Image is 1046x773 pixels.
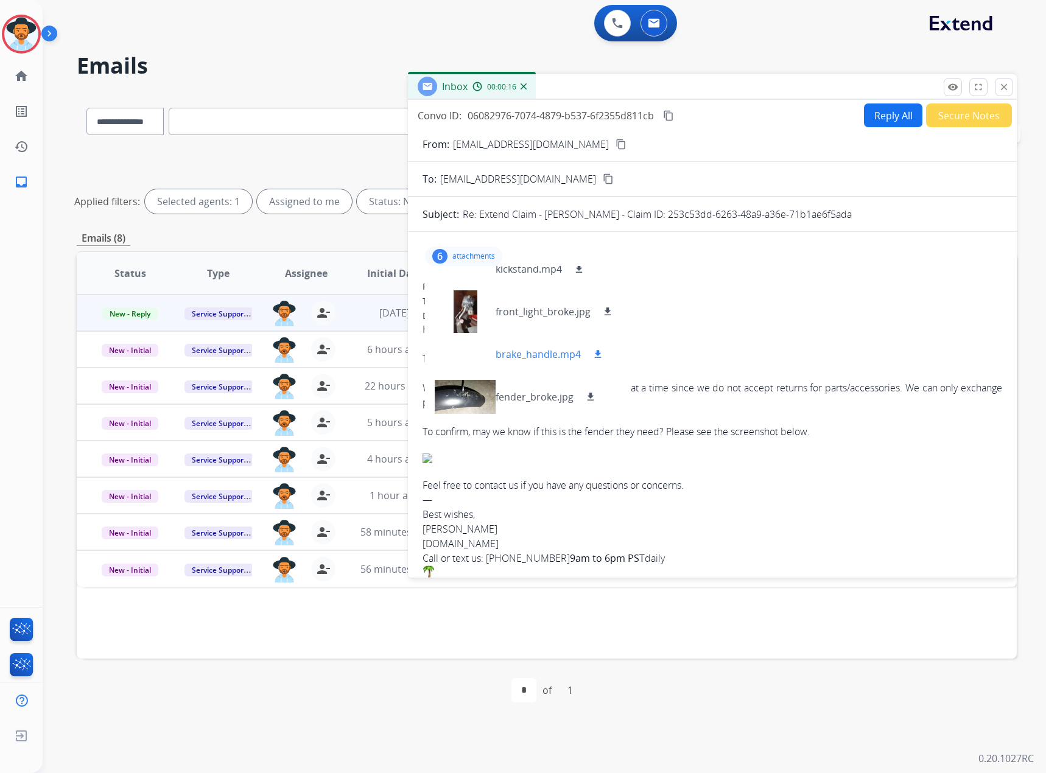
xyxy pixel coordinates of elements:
p: Emails (8) [77,231,130,246]
img: agent-avatar [272,447,297,472]
img: agent-avatar [272,520,297,545]
mat-icon: person_remove [316,488,331,503]
span: Status [114,266,146,281]
span: [DATE] [379,306,410,320]
span: Service Support [184,307,254,320]
mat-icon: fullscreen [973,82,984,93]
div: Date: [423,310,1002,322]
span: New - Initial [102,417,158,430]
div: Feel free to contact us if you have any questions or concerns. [423,478,1002,492]
span: Service Support [184,417,254,430]
img: agent-avatar [272,374,297,399]
mat-icon: home [14,69,29,83]
div: — [423,492,1002,507]
div: Selected agents: 1 [145,189,252,214]
p: fender_broke.jpg [496,390,574,404]
span: Service Support [184,564,254,576]
span: 4 hours ago [367,452,422,466]
img: agent-avatar [272,557,297,582]
img: agent-avatar [272,301,297,326]
span: New - Initial [102,344,158,357]
div: 1 [558,678,583,702]
span: New - Initial [102,564,158,576]
p: Convo ID: [418,108,462,123]
span: 22 hours ago [365,379,425,393]
mat-icon: content_copy [616,139,627,150]
p: Re: Extend Claim - [PERSON_NAME] - Claim ID: 253c53dd-6263-48a9-a36e-71b1ae6f5ada [463,207,852,222]
mat-icon: person_remove [316,379,331,393]
span: 56 minutes ago [360,562,431,576]
img: agent-avatar [272,337,297,363]
span: Service Support [184,453,254,466]
div: of [542,683,552,698]
mat-icon: download [574,264,584,275]
mat-icon: inbox [14,175,29,189]
mat-icon: download [592,349,603,360]
span: daily [645,551,665,565]
div: Thank you for your response. [423,351,1002,366]
span: New - Initial [102,380,158,393]
mat-icon: person_remove [316,415,331,430]
h2: Emails [77,54,1017,78]
div: Best wishes, [423,507,1002,522]
p: From: [423,137,449,152]
div: Assigned to me [257,189,352,214]
div: [GEOGRAPHIC_DATA] | [US_STATE] | [US_STATE] | [GEOGRAPHIC_DATA] [423,565,1002,592]
p: Subject: [423,207,459,222]
div: HI there, [423,322,1002,337]
mat-icon: download [602,306,613,317]
img: agent-avatar [272,410,297,436]
div: Status: New - Initial [357,189,485,214]
div: We can only provide one version of these parts at a time since we do not accept returns for parts... [423,380,1002,410]
p: Applied filters: [74,194,140,209]
span: Type [207,266,230,281]
button: Reply All [864,103,922,127]
span: Service Support [184,380,254,393]
mat-icon: download [585,391,596,402]
span: New - Initial [102,490,158,503]
img: agent-avatar [272,483,297,509]
p: To: [423,172,437,186]
div: To: [423,295,1002,307]
span: New - Initial [102,453,158,466]
span: Service Support [184,526,254,539]
span: 1 hour ago [370,489,419,502]
mat-icon: person_remove [316,306,331,320]
mat-icon: person_remove [316,342,331,357]
mat-icon: person_remove [316,525,331,539]
span: 58 minutes ago [360,525,431,539]
p: brake_handle.mp4 [496,347,581,362]
span: [EMAIL_ADDRESS][DOMAIN_NAME] [440,172,596,186]
span: 00:00:16 [487,82,516,92]
mat-icon: remove_red_eye [947,82,958,93]
mat-icon: history [14,139,29,154]
mat-icon: person_remove [316,562,331,576]
mat-icon: content_copy [663,110,674,121]
span: New - Reply [102,307,158,320]
span: Inbox [442,80,468,93]
span: Assignee [285,266,328,281]
div: From: [423,281,1002,293]
p: 0.20.1027RC [978,751,1034,766]
img: 🌴 [423,565,435,578]
mat-icon: person_remove [316,452,331,466]
span: 06082976-7074-4879-b537-6f2355d811cb [468,109,654,122]
span: [DOMAIN_NAME] [423,537,499,550]
b: 9am to 6pm PST [570,551,645,565]
span: New - Initial [102,526,158,539]
span: Service Support [184,490,254,503]
div: [PERSON_NAME] [423,522,1002,536]
span: Service Support [184,344,254,357]
span: Initial Date [367,266,422,281]
p: [EMAIL_ADDRESS][DOMAIN_NAME] [453,137,609,152]
mat-icon: close [999,82,1009,93]
span: Call or text us: [PHONE_NUMBER] [423,551,645,565]
mat-icon: content_copy [603,173,614,184]
div: To confirm, may we know if this is the fender they need? Please see the screenshot below. [423,424,1002,439]
div: 6 [432,249,448,264]
p: front_light_broke.jpg [496,304,591,319]
span: 6 hours ago [367,343,422,356]
p: kickstand.mp4 [496,262,562,276]
button: Secure Notes [926,103,1012,127]
p: attachments [452,251,495,261]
